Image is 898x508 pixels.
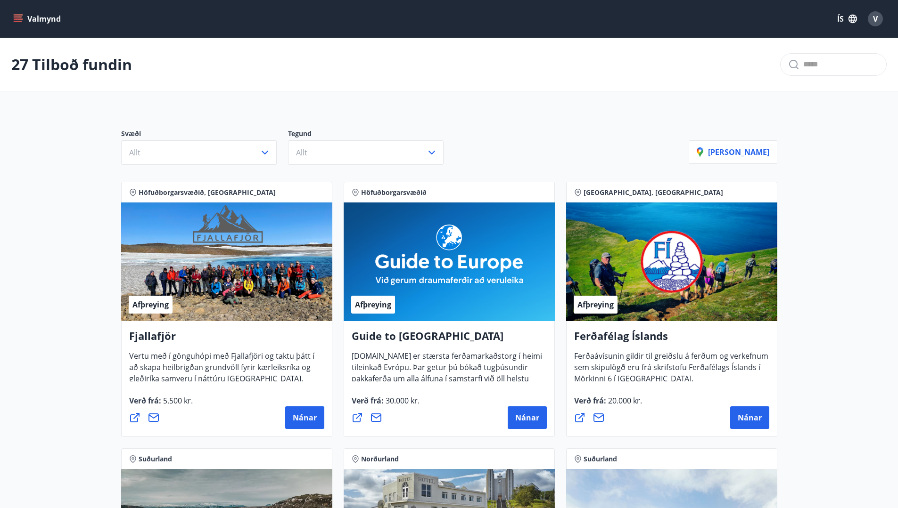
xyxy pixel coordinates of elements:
span: Allt [129,147,140,158]
span: Suðurland [584,454,617,464]
span: 20.000 kr. [606,395,642,406]
button: Allt [288,140,444,165]
span: Suðurland [139,454,172,464]
span: 5.500 kr. [161,395,193,406]
p: Tegund [288,129,455,140]
p: Svæði [121,129,288,140]
button: ÍS [832,10,862,27]
span: Norðurland [361,454,399,464]
span: Vertu með í gönguhópi með Fjallafjöri og taktu þátt í að skapa heilbrigðan grundvöll fyrir kærlei... [129,351,314,391]
span: Afþreying [355,299,391,310]
span: Nánar [738,412,762,423]
button: [PERSON_NAME] [689,140,777,164]
h4: Guide to [GEOGRAPHIC_DATA] [352,329,547,350]
button: V [864,8,887,30]
span: Afþreying [577,299,614,310]
span: Allt [296,147,307,158]
span: 30.000 kr. [384,395,420,406]
span: Afþreying [132,299,169,310]
span: Höfuðborgarsvæðið, [GEOGRAPHIC_DATA] [139,188,276,197]
h4: Fjallafjör [129,329,324,350]
button: Allt [121,140,277,165]
span: [GEOGRAPHIC_DATA], [GEOGRAPHIC_DATA] [584,188,723,197]
span: [DOMAIN_NAME] er stærsta ferðamarkaðstorg í heimi tileinkað Evrópu. Þar getur þú bókað tugþúsundi... [352,351,542,414]
button: Nánar [285,406,324,429]
span: V [873,14,878,24]
span: Verð frá : [352,395,420,413]
span: Nánar [293,412,317,423]
button: menu [11,10,65,27]
button: Nánar [730,406,769,429]
button: Nánar [508,406,547,429]
h4: Ferðafélag Íslands [574,329,769,350]
span: Verð frá : [129,395,193,413]
span: Höfuðborgarsvæðið [361,188,427,197]
span: Nánar [515,412,539,423]
span: Ferðaávísunin gildir til greiðslu á ferðum og verkefnum sem skipulögð eru frá skrifstofu Ferðafél... [574,351,768,391]
span: Verð frá : [574,395,642,413]
p: [PERSON_NAME] [697,147,769,157]
p: 27 Tilboð fundin [11,54,132,75]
